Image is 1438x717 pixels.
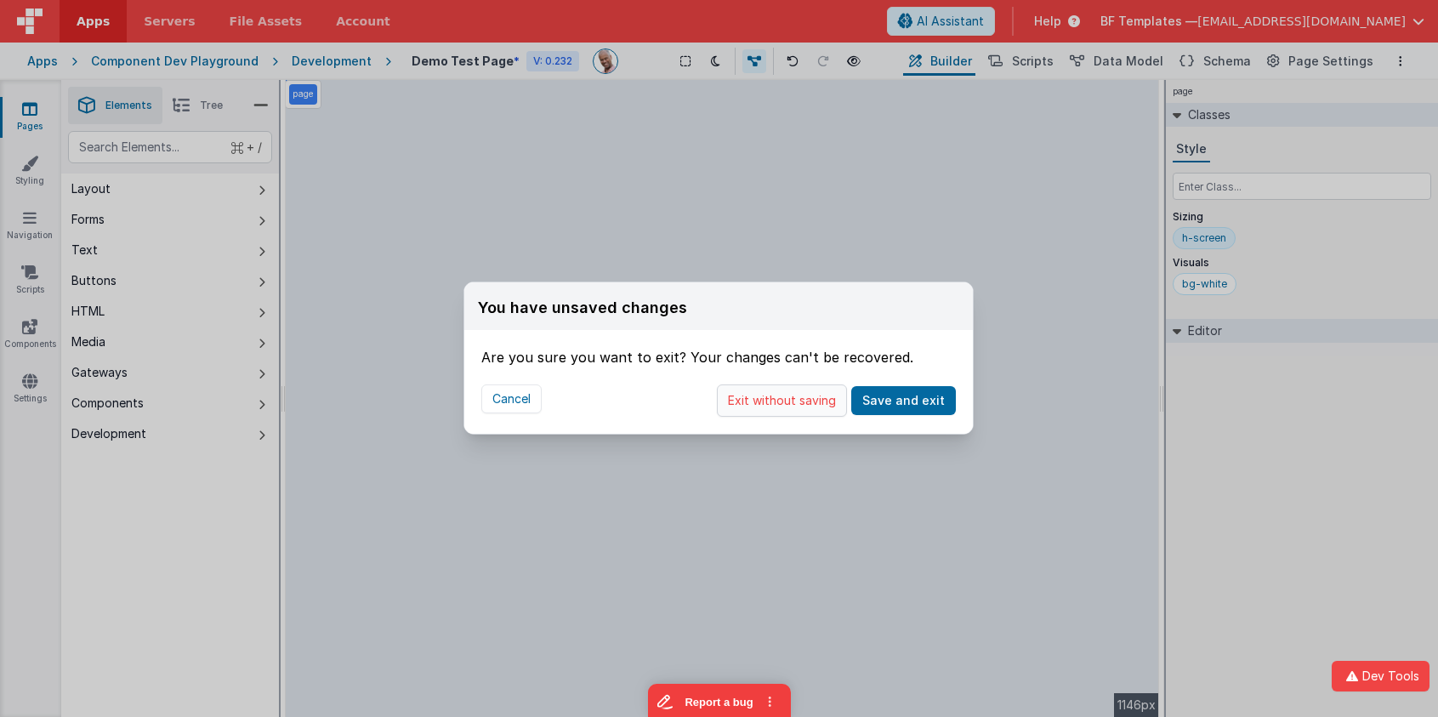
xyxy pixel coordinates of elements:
div: Are you sure you want to exit? Your changes can't be recovered. [481,330,956,367]
button: Exit without saving [717,384,847,417]
button: Dev Tools [1332,661,1429,691]
button: Cancel [481,384,542,413]
button: Save and exit [851,386,956,415]
div: You have unsaved changes [478,296,687,320]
